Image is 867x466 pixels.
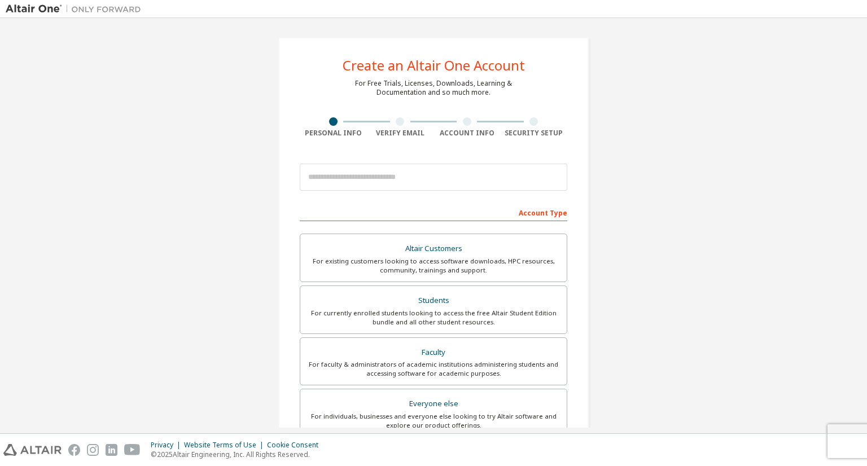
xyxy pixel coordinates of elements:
[355,79,512,97] div: For Free Trials, Licenses, Downloads, Learning & Documentation and so much more.
[106,444,117,456] img: linkedin.svg
[300,203,567,221] div: Account Type
[307,293,560,309] div: Students
[87,444,99,456] img: instagram.svg
[6,3,147,15] img: Altair One
[343,59,525,72] div: Create an Altair One Account
[433,129,501,138] div: Account Info
[68,444,80,456] img: facebook.svg
[307,345,560,361] div: Faculty
[3,444,62,456] img: altair_logo.svg
[367,129,434,138] div: Verify Email
[124,444,141,456] img: youtube.svg
[267,441,325,450] div: Cookie Consent
[184,441,267,450] div: Website Terms of Use
[307,257,560,275] div: For existing customers looking to access software downloads, HPC resources, community, trainings ...
[501,129,568,138] div: Security Setup
[151,450,325,459] p: © 2025 Altair Engineering, Inc. All Rights Reserved.
[307,241,560,257] div: Altair Customers
[307,360,560,378] div: For faculty & administrators of academic institutions administering students and accessing softwa...
[307,396,560,412] div: Everyone else
[151,441,184,450] div: Privacy
[307,309,560,327] div: For currently enrolled students looking to access the free Altair Student Edition bundle and all ...
[300,129,367,138] div: Personal Info
[307,412,560,430] div: For individuals, businesses and everyone else looking to try Altair software and explore our prod...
